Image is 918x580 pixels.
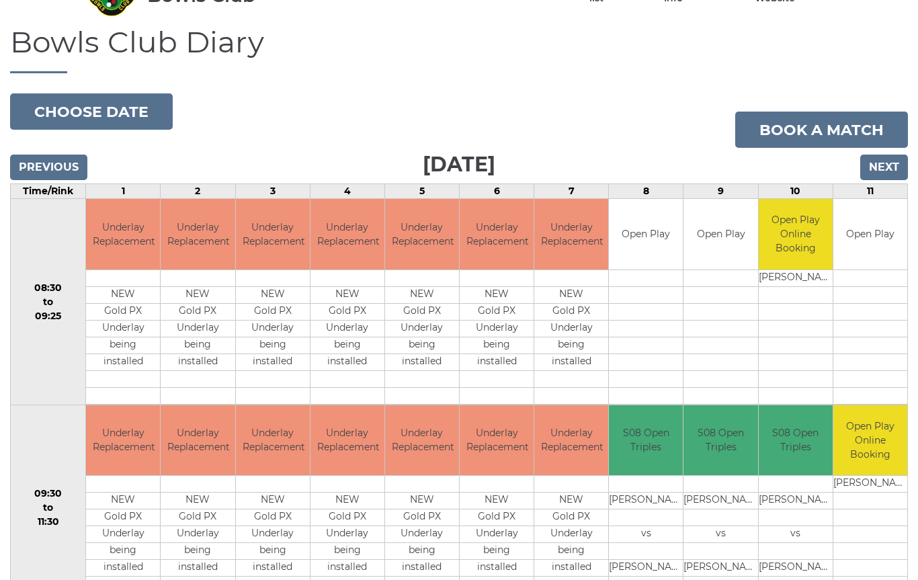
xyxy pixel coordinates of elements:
[161,543,235,560] td: being
[86,543,160,560] td: being
[385,543,459,560] td: being
[460,509,534,526] td: Gold PX
[833,184,907,199] td: 11
[384,184,459,199] td: 5
[161,286,235,303] td: NEW
[11,184,86,199] td: Time/Rink
[161,354,235,370] td: installed
[534,320,608,337] td: Underlay
[833,199,907,270] td: Open Play
[833,405,907,476] td: Open Play Online Booking
[86,199,160,270] td: Underlay Replacement
[683,405,757,476] td: S08 Open Triples
[385,320,459,337] td: Underlay
[534,286,608,303] td: NEW
[86,320,160,337] td: Underlay
[236,560,310,577] td: installed
[236,303,310,320] td: Gold PX
[161,405,235,476] td: Underlay Replacement
[758,184,833,199] td: 10
[460,405,534,476] td: Underlay Replacement
[236,354,310,370] td: installed
[236,543,310,560] td: being
[460,337,534,354] td: being
[310,493,384,509] td: NEW
[683,199,757,270] td: Open Play
[385,337,459,354] td: being
[460,303,534,320] td: Gold PX
[236,320,310,337] td: Underlay
[534,560,608,577] td: installed
[86,405,160,476] td: Underlay Replacement
[759,526,833,543] td: vs
[310,560,384,577] td: installed
[236,526,310,543] td: Underlay
[385,493,459,509] td: NEW
[10,26,908,73] h1: Bowls Club Diary
[161,303,235,320] td: Gold PX
[310,526,384,543] td: Underlay
[310,303,384,320] td: Gold PX
[460,354,534,370] td: installed
[609,560,683,577] td: [PERSON_NAME]
[683,526,757,543] td: vs
[310,320,384,337] td: Underlay
[534,493,608,509] td: NEW
[310,354,384,370] td: installed
[460,199,534,270] td: Underlay Replacement
[236,509,310,526] td: Gold PX
[460,320,534,337] td: Underlay
[683,560,757,577] td: [PERSON_NAME]
[385,303,459,320] td: Gold PX
[460,543,534,560] td: being
[759,560,833,577] td: [PERSON_NAME]
[86,337,160,354] td: being
[310,405,384,476] td: Underlay Replacement
[86,286,160,303] td: NEW
[310,286,384,303] td: NEW
[609,493,683,509] td: [PERSON_NAME]
[385,509,459,526] td: Gold PX
[460,286,534,303] td: NEW
[759,493,833,509] td: [PERSON_NAME]
[86,526,160,543] td: Underlay
[534,526,608,543] td: Underlay
[759,405,833,476] td: S08 Open Triples
[385,286,459,303] td: NEW
[236,493,310,509] td: NEW
[460,184,534,199] td: 6
[534,184,609,199] td: 7
[683,184,758,199] td: 9
[161,509,235,526] td: Gold PX
[236,337,310,354] td: being
[86,493,160,509] td: NEW
[534,199,608,270] td: Underlay Replacement
[385,560,459,577] td: installed
[161,337,235,354] td: being
[385,354,459,370] td: installed
[759,270,833,286] td: [PERSON_NAME]
[310,509,384,526] td: Gold PX
[10,155,87,180] input: Previous
[860,155,908,180] input: Next
[161,493,235,509] td: NEW
[236,199,310,270] td: Underlay Replacement
[161,199,235,270] td: Underlay Replacement
[86,509,160,526] td: Gold PX
[86,184,161,199] td: 1
[534,543,608,560] td: being
[161,526,235,543] td: Underlay
[460,560,534,577] td: installed
[735,112,908,148] a: Book a match
[86,354,160,370] td: installed
[534,509,608,526] td: Gold PX
[534,405,608,476] td: Underlay Replacement
[310,199,384,270] td: Underlay Replacement
[10,93,173,130] button: Choose date
[385,526,459,543] td: Underlay
[534,337,608,354] td: being
[235,184,310,199] td: 3
[609,199,683,270] td: Open Play
[86,560,160,577] td: installed
[310,543,384,560] td: being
